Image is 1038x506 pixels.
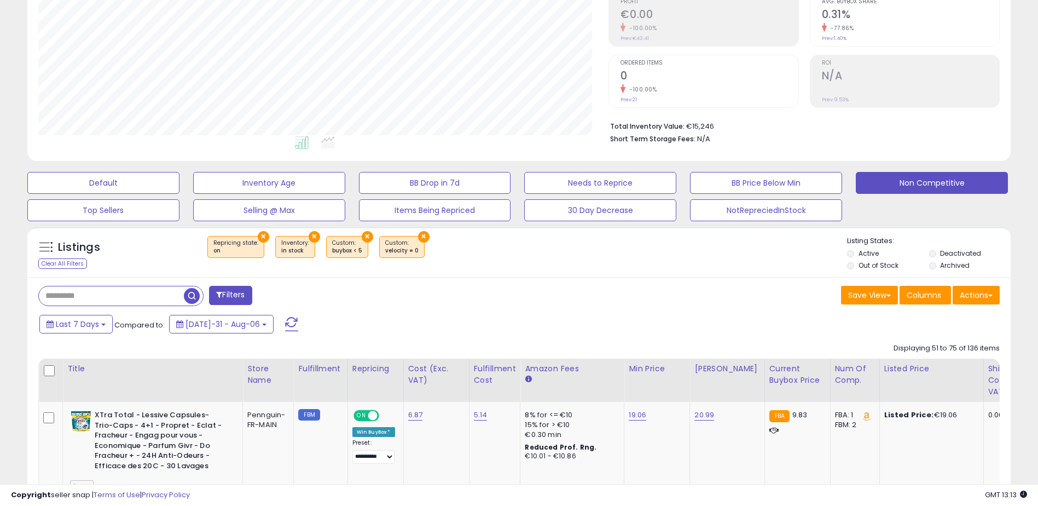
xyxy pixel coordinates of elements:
div: Min Price [629,363,685,375]
div: Fulfillment Cost [474,363,516,386]
span: Repricing state : [213,239,258,255]
small: Prev: 9.53% [822,96,849,103]
button: Top Sellers [27,199,179,221]
div: Store Name [247,363,289,386]
button: [DATE]-31 - Aug-06 [169,315,274,334]
div: Repricing [352,363,399,375]
div: seller snap | | [11,490,190,501]
div: Clear All Filters [38,258,87,269]
p: Listing States: [847,236,1011,246]
strong: Copyright [11,490,51,500]
div: Preset: [352,439,395,464]
div: 15% for > €10 [525,420,616,430]
span: ON [355,411,368,421]
div: €0.30 min [525,430,616,440]
small: Prev: €43.41 [621,35,649,42]
div: Pennguin-FR-MAIN [247,410,285,430]
div: Num of Comp. [835,363,875,386]
span: 9.83 [792,410,808,420]
span: ROI [822,60,999,66]
label: Active [859,249,879,258]
div: FBM: 2 [835,420,871,430]
span: Compared to: [114,320,165,330]
span: N/A [697,134,710,144]
div: Win BuyBox * [352,427,395,437]
div: 8% for <= €10 [525,410,616,420]
button: × [309,231,320,243]
label: Deactivated [940,249,981,258]
button: Items Being Repriced [359,199,511,221]
div: Fulfillment [298,363,343,375]
a: 19.06 [629,410,646,421]
button: Filters [209,286,252,305]
div: €19.06 [884,410,975,420]
small: Prev: 21 [621,96,637,103]
button: Selling @ Max [193,199,345,221]
div: €10.01 - €10.86 [525,452,616,461]
button: Inventory Age [193,172,345,194]
b: Total Inventory Value: [610,122,685,131]
small: FBM [298,409,320,421]
button: BB Price Below Min [690,172,842,194]
div: on [213,247,258,255]
h2: €0.00 [621,8,798,23]
a: Privacy Policy [142,490,190,500]
button: NotRepreciedInStock [690,199,842,221]
button: Last 7 Days [39,315,113,334]
small: -100.00% [625,85,657,94]
button: × [362,231,373,243]
button: BB Drop in 7d [359,172,511,194]
div: Displaying 51 to 75 of 136 items [894,343,1000,354]
h2: 0.31% [822,8,999,23]
a: 6.87 [408,410,423,421]
span: Ordered Items [621,60,798,66]
li: €15,246 [610,119,991,132]
h2: 0 [621,70,798,84]
div: Listed Price [884,363,979,375]
h5: Listings [58,240,100,255]
span: Last 7 Days [56,319,99,330]
a: 5.14 [474,410,488,421]
div: Cost (Exc. VAT) [408,363,465,386]
small: FBA [769,410,790,422]
div: buybox < 5 [332,247,362,255]
button: × [258,231,269,243]
button: 30 Day Decrease [524,199,676,221]
a: Terms of Use [94,490,140,500]
div: velocity = 0 [385,247,419,255]
small: Amazon Fees. [525,375,531,384]
small: Prev: 1.40% [822,35,846,42]
small: -77.86% [827,24,854,32]
div: [PERSON_NAME] [694,363,759,375]
div: Current Buybox Price [769,363,826,386]
span: Custom: [332,239,362,255]
b: XTra Total - Lessive Capsules- Trio-Caps - 4+1 - Propret - Eclat - Fracheur - Engag pour vous - E... [95,410,228,474]
button: Needs to Reprice [524,172,676,194]
button: Actions [953,286,1000,304]
button: Columns [900,286,951,304]
b: Reduced Prof. Rng. [525,442,596,452]
small: -100.00% [625,24,657,32]
button: Default [27,172,179,194]
b: Listed Price: [884,410,934,420]
span: Columns [907,290,941,301]
span: OFF [377,411,395,421]
label: Archived [940,261,970,270]
img: 51-IQ5M0EQL._SL40_.jpg [70,410,92,432]
span: [DATE]-31 - Aug-06 [185,319,260,330]
div: FBA: 1 [835,410,871,420]
div: Amazon Fees [525,363,619,375]
b: Short Term Storage Fees: [610,134,695,143]
button: Non Competitive [856,172,1008,194]
span: 2025-08-14 13:13 GMT [985,490,1027,500]
span: Inventory : [281,239,309,255]
div: Title [67,363,238,375]
label: Out of Stock [859,261,898,270]
div: in stock [281,247,309,255]
span: Custom: [385,239,419,255]
button: Save View [841,286,898,304]
a: 20.99 [694,410,714,421]
button: × [418,231,430,243]
span: HKL [70,480,94,493]
h2: N/A [822,70,999,84]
